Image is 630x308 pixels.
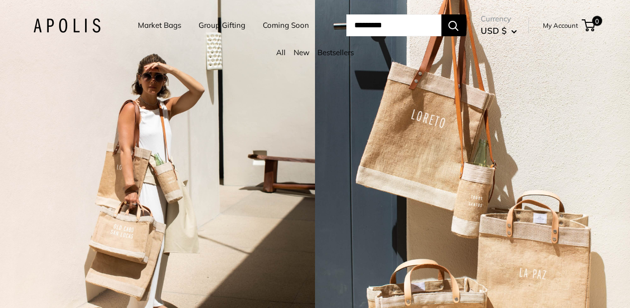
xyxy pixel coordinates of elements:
a: Coming Soon [263,18,309,32]
span: 0 [592,16,602,26]
a: New [294,48,310,57]
a: Bestsellers [317,48,354,57]
button: USD $ [481,23,517,39]
span: Currency [481,12,517,26]
input: Search... [346,14,441,36]
img: Apolis [33,18,101,33]
button: Search [441,14,466,36]
span: USD $ [481,25,507,36]
a: 0 [583,19,595,31]
a: Group Gifting [199,18,245,32]
a: All [276,48,286,57]
a: My Account [543,19,578,31]
a: Market Bags [138,18,181,32]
